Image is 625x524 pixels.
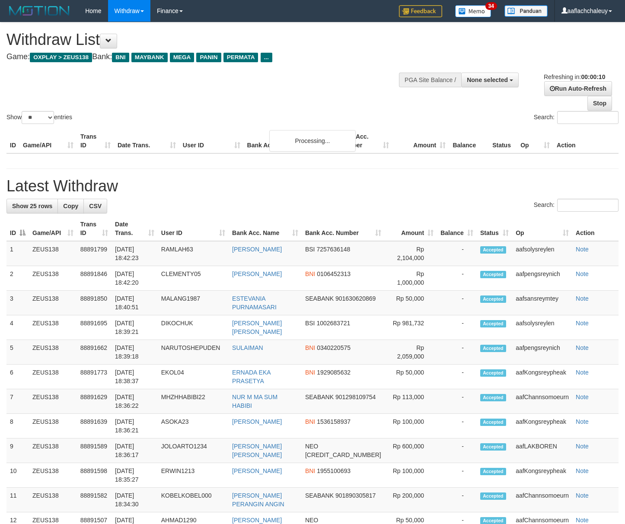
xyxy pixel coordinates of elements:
[399,5,442,17] img: Feedback.jpg
[480,443,506,451] span: Accepted
[385,463,437,488] td: Rp 100,000
[437,488,477,512] td: -
[6,414,29,438] td: 8
[112,365,158,389] td: [DATE] 18:38:37
[512,241,572,266] td: aafsolysreylen
[30,53,92,62] span: OXPLAY > ZEUS138
[83,199,107,213] a: CSV
[229,216,302,241] th: Bank Acc. Name: activate to sort column ascending
[512,291,572,315] td: aafsansreymtey
[29,266,77,291] td: ZEUS138
[77,315,112,340] td: 88891695
[437,315,477,340] td: -
[29,463,77,488] td: ZEUS138
[77,216,112,241] th: Trans ID: activate to sort column ascending
[77,340,112,365] td: 88891662
[385,340,437,365] td: Rp 2,059,000
[581,73,605,80] strong: 00:00:10
[587,96,612,111] a: Stop
[6,291,29,315] td: 3
[77,488,112,512] td: 88891582
[576,320,589,327] a: Note
[544,81,612,96] a: Run Auto-Refresh
[77,129,114,153] th: Trans ID
[112,488,158,512] td: [DATE] 18:34:30
[29,414,77,438] td: ZEUS138
[512,488,572,512] td: aafChannsomoeurn
[6,111,72,124] label: Show entries
[63,203,78,210] span: Copy
[112,438,158,463] td: [DATE] 18:36:17
[6,463,29,488] td: 10
[385,488,437,512] td: Rp 200,000
[12,203,52,210] span: Show 25 rows
[517,129,553,153] th: Op
[385,414,437,438] td: Rp 100,000
[512,438,572,463] td: aafLAKBOREN
[316,320,350,327] span: Copy 1002683721 to clipboard
[232,492,284,508] a: [PERSON_NAME] PERANGIN ANGIN
[158,241,229,266] td: RAMLAH63
[437,291,477,315] td: -
[6,488,29,512] td: 11
[455,5,491,17] img: Button%20Memo.svg
[512,365,572,389] td: aafKongsreypheak
[437,463,477,488] td: -
[317,418,351,425] span: Copy 1536158937 to clipboard
[77,241,112,266] td: 88891799
[512,463,572,488] td: aafKongsreypheak
[232,394,277,409] a: NUR M MA SUM HABIBI
[114,129,179,153] th: Date Trans.
[305,492,334,499] span: SEABANK
[557,199,619,212] input: Search:
[158,488,229,512] td: KOBELKOBEL000
[29,241,77,266] td: ZEUS138
[512,414,572,438] td: aafKongsreypheak
[576,295,589,302] a: Note
[461,73,519,87] button: None selected
[576,394,589,400] a: Note
[553,129,619,153] th: Action
[385,389,437,414] td: Rp 113,000
[305,418,315,425] span: BNI
[158,389,229,414] td: MHZHHABIBI22
[158,438,229,463] td: JOLOARTO1234
[576,517,589,524] a: Note
[6,438,29,463] td: 9
[385,266,437,291] td: Rp 1,000,000
[112,241,158,266] td: [DATE] 18:42:23
[385,241,437,266] td: Rp 2,104,000
[112,291,158,315] td: [DATE] 18:40:51
[232,320,282,335] a: [PERSON_NAME] [PERSON_NAME]
[576,369,589,376] a: Note
[112,340,158,365] td: [DATE] 18:39:18
[437,438,477,463] td: -
[512,266,572,291] td: aafpengsreynich
[232,369,271,384] a: ERNADA EKA PRASETYA
[385,216,437,241] th: Amount: activate to sort column ascending
[29,488,77,512] td: ZEUS138
[170,53,195,62] span: MEGA
[335,394,376,400] span: Copy 901298109754 to clipboard
[261,53,272,62] span: ...
[512,315,572,340] td: aafsolysreylen
[399,73,461,87] div: PGA Site Balance /
[316,246,350,253] span: Copy 7257636148 to clipboard
[480,492,506,500] span: Accepted
[57,199,84,213] a: Copy
[305,344,315,351] span: BNI
[22,111,54,124] select: Showentries
[29,340,77,365] td: ZEUS138
[480,369,506,377] span: Accepted
[480,345,506,352] span: Accepted
[232,517,282,524] a: [PERSON_NAME]
[6,389,29,414] td: 7
[232,246,282,253] a: [PERSON_NAME]
[437,389,477,414] td: -
[29,365,77,389] td: ZEUS138
[232,467,282,474] a: [PERSON_NAME]
[6,216,29,241] th: ID: activate to sort column descending
[576,246,589,253] a: Note
[244,129,336,153] th: Bank Acc. Name
[336,129,392,153] th: Bank Acc. Number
